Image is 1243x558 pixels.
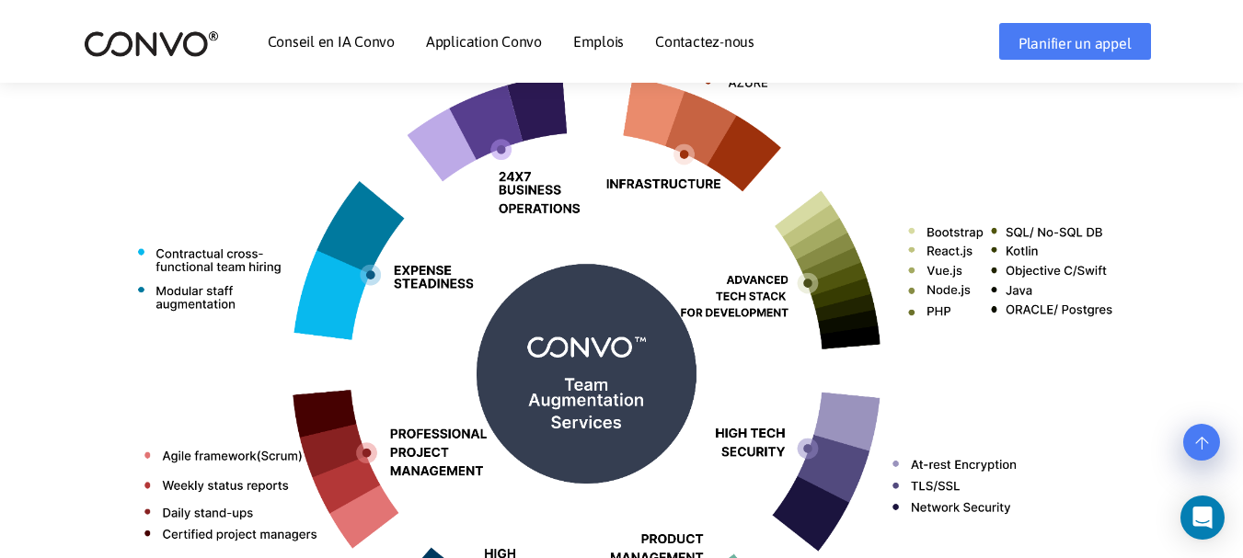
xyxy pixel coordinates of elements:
[1180,495,1225,540] div: Ouvrir Intercom Messenger
[999,23,1151,60] a: Planifier un appel
[655,34,754,49] a: Contactez-nous
[573,34,624,49] a: Emplois
[268,33,395,50] font: Conseil en IA Convo
[84,29,219,58] img: logo_2.png
[426,33,542,50] font: Application Convo
[426,34,542,49] a: Application Convo
[1019,35,1132,51] font: Planifier un appel
[655,33,754,50] font: Contactez-nous
[268,34,395,49] a: Conseil en IA Convo
[573,33,624,50] font: Emplois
